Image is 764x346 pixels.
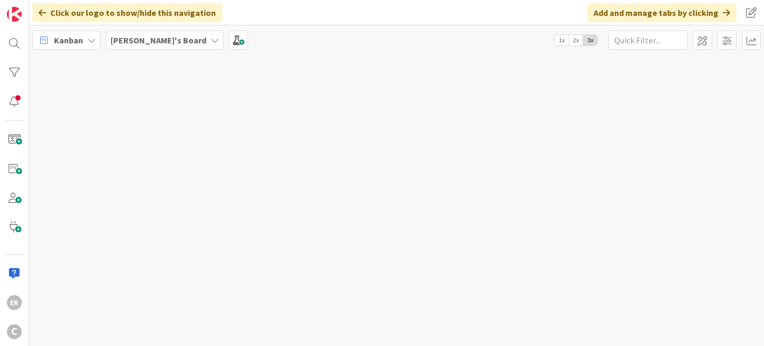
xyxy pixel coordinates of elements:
img: Visit kanbanzone.com [7,7,22,22]
div: C [7,324,22,339]
span: 1x [554,35,569,45]
div: ER [7,295,22,310]
div: Click our logo to show/hide this navigation [32,3,222,22]
span: 3x [583,35,597,45]
div: Add and manage tabs by clicking [587,3,736,22]
b: [PERSON_NAME]'s Board [111,35,206,45]
input: Quick Filter... [608,31,688,50]
span: Kanban [54,34,83,47]
span: 2x [569,35,583,45]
